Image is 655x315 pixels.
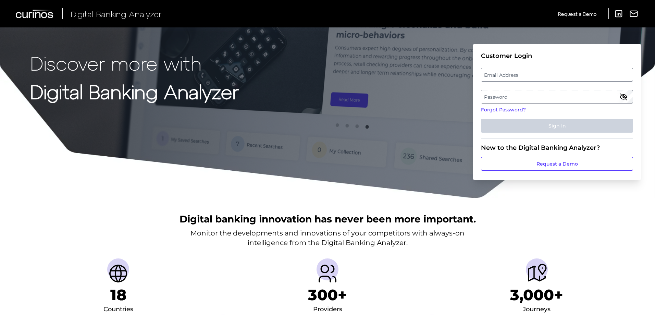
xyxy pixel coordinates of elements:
[30,52,239,74] p: Discover more with
[481,52,633,60] div: Customer Login
[481,90,632,103] label: Password
[71,9,162,19] span: Digital Banking Analyzer
[481,69,632,81] label: Email Address
[481,106,633,113] a: Forgot Password?
[481,157,633,171] a: Request a Demo
[481,144,633,152] div: New to the Digital Banking Analyzer?
[30,80,239,103] strong: Digital Banking Analyzer
[313,304,342,315] div: Providers
[190,228,465,247] p: Monitor the developments and innovations of your competitors with always-on intelligence from the...
[107,263,129,284] img: Countries
[558,11,596,17] span: Request a Demo
[523,304,551,315] div: Journeys
[308,286,347,304] h1: 300+
[16,10,54,18] img: Curinos
[510,286,563,304] h1: 3,000+
[317,263,338,284] img: Providers
[481,119,633,133] button: Sign In
[526,263,548,284] img: Journeys
[103,304,133,315] div: Countries
[558,8,596,20] a: Request a Demo
[180,213,476,226] h2: Digital banking innovation has never been more important.
[110,286,126,304] h1: 18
